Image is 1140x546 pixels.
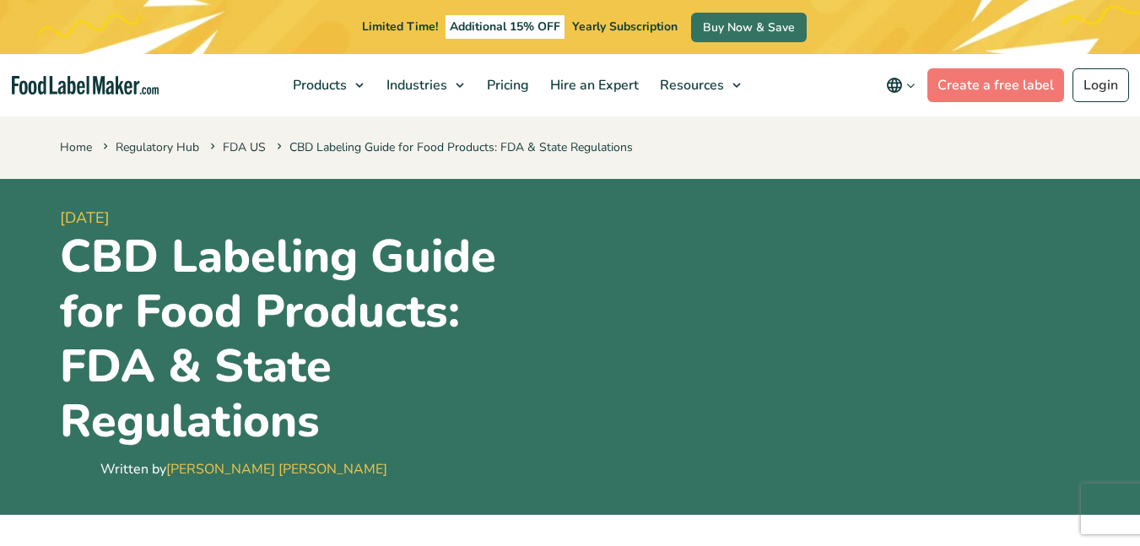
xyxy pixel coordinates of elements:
a: Industries [376,54,473,116]
h1: CBD Labeling Guide for Food Products: FDA & State Regulations [60,230,564,448]
a: [PERSON_NAME] [PERSON_NAME] [166,460,387,478]
a: Home [60,139,92,155]
span: Resources [655,76,726,95]
a: Resources [650,54,749,116]
span: Yearly Subscription [572,19,678,35]
span: Products [288,76,348,95]
span: CBD Labeling Guide for Food Products: FDA & State Regulations [273,139,633,155]
span: Industries [381,76,449,95]
a: Products [283,54,372,116]
span: Pricing [482,76,531,95]
span: Limited Time! [362,19,438,35]
span: Additional 15% OFF [446,15,565,39]
a: Create a free label [927,68,1064,102]
a: Regulatory Hub [116,139,199,155]
span: [DATE] [60,207,564,230]
a: Pricing [477,54,536,116]
div: Written by [100,459,387,479]
a: Hire an Expert [540,54,646,116]
a: Buy Now & Save [691,13,807,42]
a: FDA US [223,139,266,155]
img: Maria Abi Hanna - Food Label Maker [60,452,94,486]
a: Login [1072,68,1129,102]
span: Hire an Expert [545,76,640,95]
